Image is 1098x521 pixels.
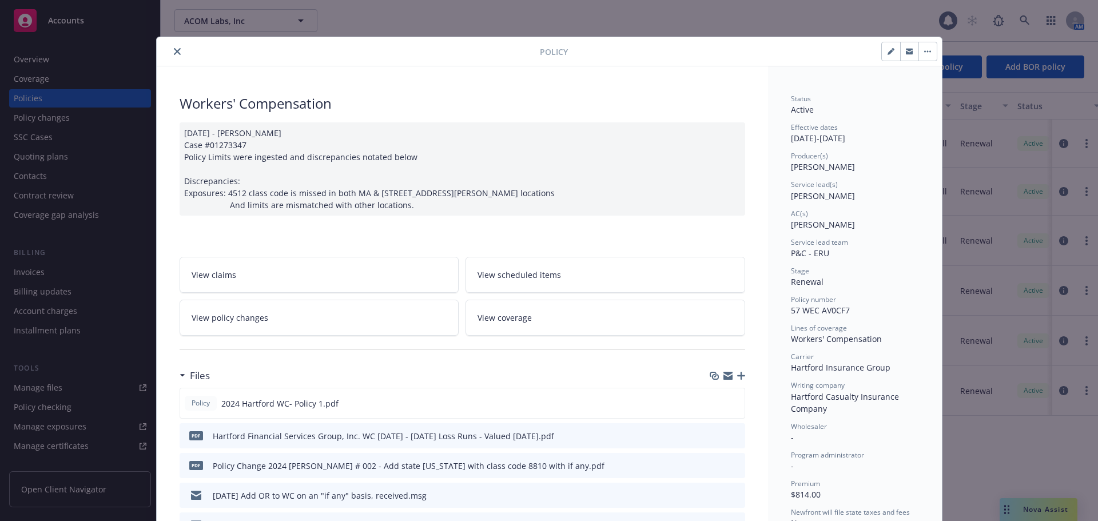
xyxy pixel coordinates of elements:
button: preview file [730,460,741,472]
span: Writing company [791,380,845,390]
span: - [791,432,794,443]
button: preview file [730,430,741,442]
span: [PERSON_NAME] [791,219,855,230]
span: 2024 Hartford WC- Policy 1.pdf [221,397,339,409]
span: Hartford Insurance Group [791,362,890,373]
span: Program administrator [791,450,864,460]
span: Service lead(s) [791,180,838,189]
span: View coverage [478,312,532,324]
button: preview file [730,397,740,409]
button: download file [712,460,721,472]
span: P&C - ERU [791,248,829,258]
span: 57 WEC AV0CF7 [791,305,850,316]
span: pdf [189,461,203,470]
div: [DATE] Add OR to WC on an "if any" basis, received.msg [213,490,427,502]
span: Premium [791,479,820,488]
span: Policy number [791,295,836,304]
button: close [170,45,184,58]
span: AC(s) [791,209,808,218]
span: Hartford Casualty Insurance Company [791,391,901,414]
span: Effective dates [791,122,838,132]
a: View policy changes [180,300,459,336]
span: Wholesaler [791,421,827,431]
span: View scheduled items [478,269,561,281]
button: download file [711,397,721,409]
a: View coverage [466,300,745,336]
span: pdf [189,431,203,440]
span: Producer(s) [791,151,828,161]
span: [PERSON_NAME] [791,161,855,172]
a: View scheduled items [466,257,745,293]
span: Newfront will file state taxes and fees [791,507,910,517]
div: Workers' Compensation [791,333,919,345]
button: download file [712,490,721,502]
span: $814.00 [791,489,821,500]
span: Lines of coverage [791,323,847,333]
span: View claims [192,269,236,281]
div: Files [180,368,210,383]
a: View claims [180,257,459,293]
span: Policy [189,398,212,408]
button: download file [712,430,721,442]
span: Service lead team [791,237,848,247]
button: preview file [730,490,741,502]
h3: Files [190,368,210,383]
span: Renewal [791,276,823,287]
span: Stage [791,266,809,276]
span: Carrier [791,352,814,361]
span: View policy changes [192,312,268,324]
div: Policy Change 2024 [PERSON_NAME] # 002 - Add state [US_STATE] with class code 8810 with if any.pdf [213,460,604,472]
div: [DATE] - [PERSON_NAME] Case #01273347 Policy Limits were ingested and discrepancies notated below... [180,122,745,216]
span: Active [791,104,814,115]
span: [PERSON_NAME] [791,190,855,201]
span: Status [791,94,811,104]
div: [DATE] - [DATE] [791,122,919,144]
div: Workers' Compensation [180,94,745,113]
div: Hartford Financial Services Group, Inc. WC [DATE] - [DATE] Loss Runs - Valued [DATE].pdf [213,430,554,442]
span: Policy [540,46,568,58]
span: - [791,460,794,471]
